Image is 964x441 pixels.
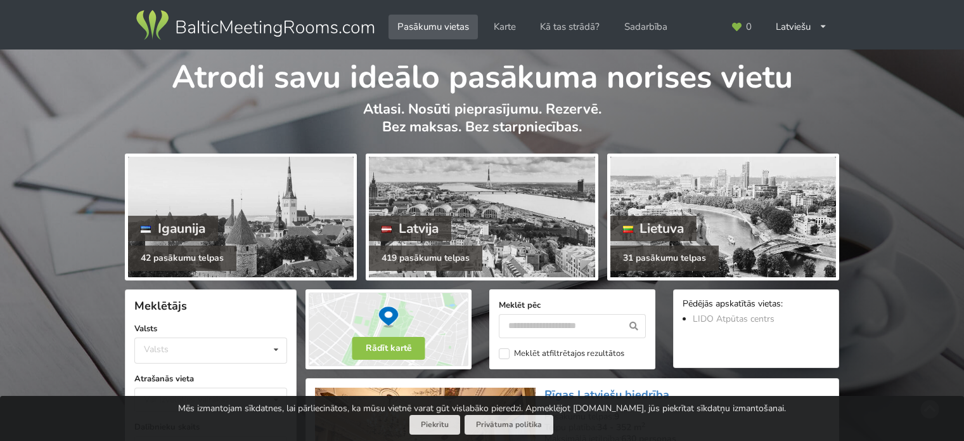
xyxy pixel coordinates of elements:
[465,415,553,435] a: Privātuma politika
[531,15,608,39] a: Kā tas strādā?
[369,246,482,271] div: 419 pasākumu telpas
[693,313,774,325] a: LIDO Atpūtas centrs
[683,299,830,311] div: Pēdējās apskatītās vietas:
[610,216,697,241] div: Lietuva
[128,246,236,271] div: 42 pasākumu telpas
[485,15,525,39] a: Karte
[125,49,839,98] h1: Atrodi savu ideālo pasākuma norises vietu
[128,216,218,241] div: Igaunija
[389,15,478,39] a: Pasākumu vietas
[746,22,752,32] span: 0
[134,8,376,43] img: Baltic Meeting Rooms
[369,216,451,241] div: Latvija
[134,298,187,313] span: Meklētājs
[544,387,669,402] a: Rīgas Latviešu biedrība
[134,372,287,385] label: Atrašanās vieta
[352,337,425,360] button: Rādīt kartē
[499,299,646,312] label: Meklēt pēc
[144,344,169,355] div: Valsts
[125,154,357,280] a: Igaunija 42 pasākumu telpas
[305,289,472,369] img: Rādīt kartē
[607,154,839,280] a: Lietuva 31 pasākumu telpas
[125,100,839,149] p: Atlasi. Nosūti pieprasījumu. Rezervē. Bez maksas. Bez starpniecības.
[134,322,287,335] label: Valsts
[767,15,836,39] div: Latviešu
[366,154,598,280] a: Latvija 419 pasākumu telpas
[409,415,460,435] button: Piekrītu
[615,15,676,39] a: Sadarbība
[610,246,719,271] div: 31 pasākumu telpas
[499,348,624,359] label: Meklēt atfiltrētajos rezultātos
[141,392,258,407] div: Var izvēlēties vairākas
